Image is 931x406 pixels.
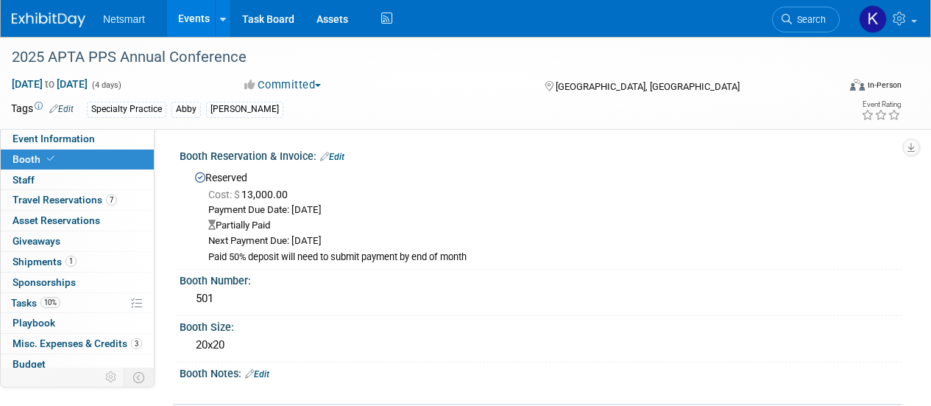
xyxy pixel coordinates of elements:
img: Format-Inperson.png [850,79,865,91]
span: [DATE] [DATE] [11,77,88,91]
span: 13,000.00 [208,189,294,200]
span: Asset Reservations [13,214,100,226]
span: 7 [106,195,117,206]
span: 1 [66,256,77,267]
span: Giveaways [13,235,60,247]
div: [PERSON_NAME] [206,102,283,117]
span: to [43,78,57,90]
img: Kaitlyn Woicke [859,5,887,33]
span: Staff [13,174,35,186]
span: 3 [131,338,142,349]
span: Shipments [13,256,77,267]
div: Reserved [191,167,891,265]
span: [GEOGRAPHIC_DATA], [GEOGRAPHIC_DATA] [556,81,740,92]
a: Event Information [1,129,154,149]
div: 501 [191,287,891,310]
div: Booth Number: [180,270,902,288]
div: Payment Due Date: [DATE] [208,203,891,217]
a: Booth [1,150,154,169]
a: Travel Reservations7 [1,190,154,210]
a: Shipments1 [1,252,154,272]
a: Edit [245,369,269,379]
div: Booth Size: [180,316,902,335]
div: Booth Reservation & Invoice: [180,145,902,164]
td: Tags [11,101,74,118]
span: Event Information [13,133,95,144]
td: Toggle Event Tabs [124,368,155,387]
a: Edit [49,104,74,114]
div: Specialty Practice [87,102,166,117]
div: Booth Notes: [180,363,902,382]
a: Giveaways [1,231,154,251]
span: Budget [13,358,46,370]
a: Search [772,7,840,32]
img: ExhibitDay [12,13,85,27]
div: Paid 50% deposit will need to submit payment by end of month [208,251,891,264]
span: Travel Reservations [13,194,117,206]
div: Next Payment Due: [DATE] [208,234,891,248]
td: Personalize Event Tab Strip [99,368,124,387]
a: Edit [320,152,344,162]
button: Committed [239,77,327,93]
a: Misc. Expenses & Credits3 [1,334,154,354]
span: 10% [40,297,60,308]
span: (4 days) [91,80,121,90]
a: Playbook [1,313,154,333]
span: Search [792,14,826,25]
a: Asset Reservations [1,211,154,231]
a: Budget [1,354,154,374]
span: Tasks [11,297,60,309]
span: Playbook [13,317,55,329]
span: Misc. Expenses & Credits [13,337,142,349]
span: Netsmart [103,13,145,25]
div: In-Person [867,80,902,91]
div: 20x20 [191,334,891,357]
a: Sponsorships [1,273,154,293]
i: Booth reservation complete [47,155,54,163]
div: 2025 APTA PPS Annual Conference [7,44,826,71]
div: Abby [171,102,201,117]
span: Booth [13,153,57,165]
span: Cost: $ [208,189,241,200]
div: Partially Paid [208,219,891,233]
span: Sponsorships [13,276,76,288]
div: Event Format [771,77,902,99]
a: Tasks10% [1,293,154,313]
div: Event Rating [861,101,901,108]
a: Staff [1,170,154,190]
